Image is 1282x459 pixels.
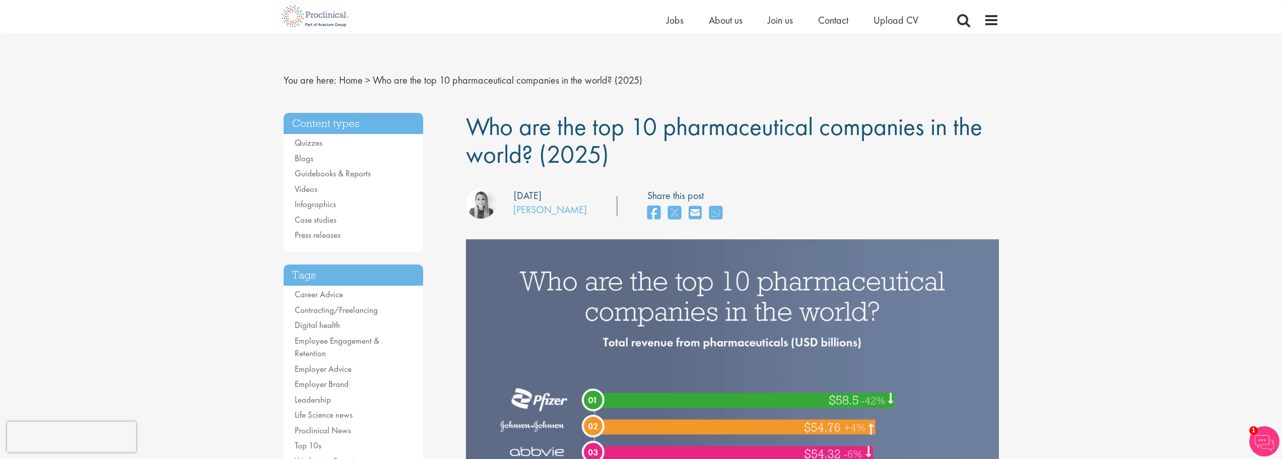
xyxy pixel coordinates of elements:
[1249,426,1258,435] span: 1
[466,110,982,170] span: Who are the top 10 pharmaceutical companies in the world? (2025)
[709,203,722,224] a: share on whats app
[295,394,331,405] a: Leadership
[7,422,136,452] iframe: reCAPTCHA
[768,14,793,27] a: Join us
[284,265,424,286] h3: Tags
[466,188,496,219] img: Hannah Burke
[295,425,351,436] a: Proclinical News
[514,188,542,203] div: [DATE]
[647,203,660,224] a: share on facebook
[647,188,727,203] label: Share this post
[818,14,848,27] a: Contact
[873,14,918,27] a: Upload CV
[295,335,379,359] a: Employee Engagement & Retention
[295,378,349,389] a: Employer Brand
[284,74,336,87] span: You are here:
[295,229,341,240] a: Press releases
[373,74,642,87] span: Who are the top 10 pharmaceutical companies in the world? (2025)
[295,304,378,315] a: Contracting/Freelancing
[689,203,702,224] a: share on email
[709,14,743,27] a: About us
[365,74,370,87] span: >
[295,214,336,225] a: Case studies
[295,199,336,210] a: Infographics
[666,14,684,27] a: Jobs
[284,113,424,135] h3: Content types
[295,319,340,331] a: Digital health
[339,74,363,87] a: breadcrumb link
[1249,426,1279,456] img: Chatbot
[513,203,587,216] a: [PERSON_NAME]
[295,153,313,164] a: Blogs
[295,363,352,374] a: Employer Advice
[295,183,317,194] a: Videos
[295,289,343,300] a: Career Advice
[668,203,681,224] a: share on twitter
[295,440,321,451] a: Top 10s
[295,168,371,179] a: Guidebooks & Reports
[295,409,353,420] a: Life Science news
[295,137,322,148] a: Quizzes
